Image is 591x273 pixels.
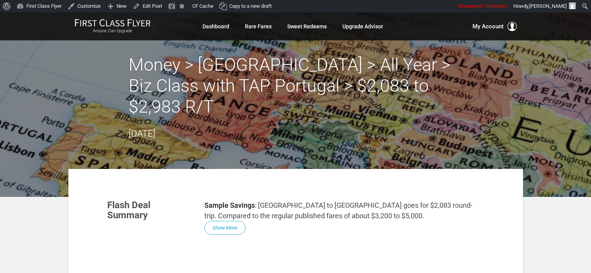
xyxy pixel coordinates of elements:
[129,128,155,139] time: [DATE]
[287,19,327,33] a: Sweet Redeems
[75,19,151,27] img: First Class Flyer
[472,22,517,31] button: My Account
[75,19,151,34] a: First Class FlyerAnyone Can Upgrade
[129,54,463,117] h2: Money > [GEOGRAPHIC_DATA] > All Year > Biz Class with TAP Portugal > $2,083 to $2,983 R/T
[204,221,246,235] button: Show More
[472,22,504,31] span: My Account
[75,28,151,34] small: Anyone Can Upgrade
[204,201,255,209] strong: Sample Savings
[107,200,193,221] h3: Flash Deal Summary
[458,3,507,9] span: Unsuspend Transients
[204,200,484,221] p: : [GEOGRAPHIC_DATA] to [GEOGRAPHIC_DATA] goes for $2,083 round-trip. Compared to the regular publ...
[202,19,229,33] a: Dashboard
[342,19,383,33] a: Upgrade Advisor
[245,19,272,33] a: Rare Fares
[529,3,567,9] span: [PERSON_NAME]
